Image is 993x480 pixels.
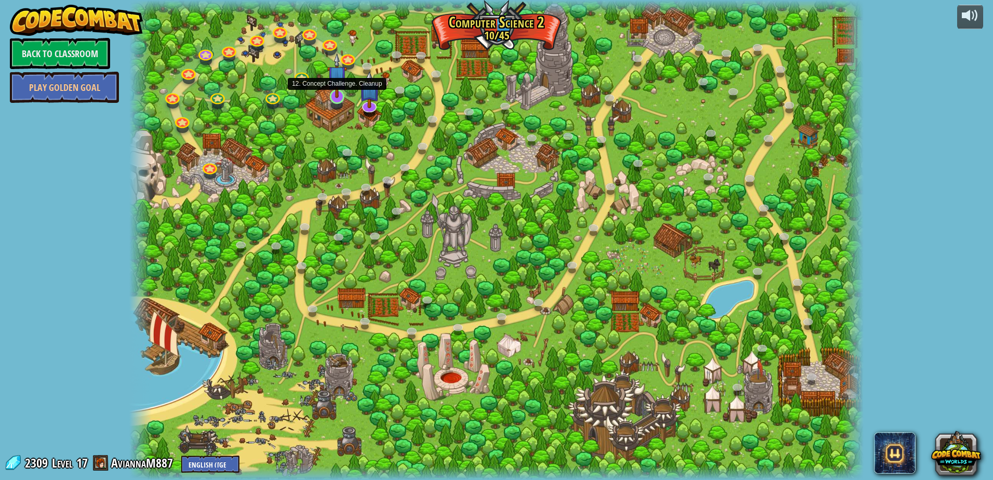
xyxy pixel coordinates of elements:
img: CodeCombat - Learn how to code by playing a game [10,5,143,36]
a: Play Golden Goal [10,72,119,103]
img: level-banner-unstarted-subscriber.png [359,71,380,108]
span: Level [52,455,73,472]
a: Back to Classroom [10,38,110,69]
a: AviannaM887 [111,455,176,471]
span: 2309 [25,455,51,471]
button: Adjust volume [957,5,983,29]
span: 17 [76,455,88,471]
img: level-banner-unstarted-subscriber.png [327,53,347,98]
